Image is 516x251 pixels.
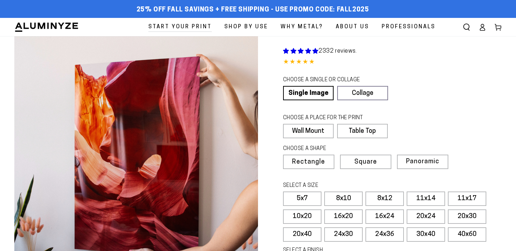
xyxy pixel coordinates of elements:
a: About Us [330,18,374,36]
label: 30x40 [407,227,445,242]
label: 11x17 [448,192,486,206]
span: Panoramic [406,158,439,165]
span: 25% off FALL Savings + Free Shipping - Use Promo Code: FALL2025 [137,6,369,14]
label: 40x60 [448,227,486,242]
label: 8x12 [365,192,404,206]
span: Rectangle [292,159,325,165]
label: 20x24 [407,209,445,224]
a: Professionals [376,18,441,36]
a: Shop By Use [219,18,273,36]
summary: Search our site [459,19,474,35]
span: Start Your Print [148,22,212,32]
a: Start Your Print [143,18,217,36]
legend: CHOOSE A SINGLE OR COLLAGE [283,76,381,84]
span: Professionals [382,22,435,32]
img: Aluminyze [14,22,79,33]
label: 10x20 [283,209,321,224]
label: 16x20 [324,209,363,224]
div: 4.85 out of 5.0 stars [283,57,502,68]
span: Square [354,159,377,165]
label: 5x7 [283,192,321,206]
label: Table Top [337,124,388,138]
span: About Us [336,22,369,32]
legend: CHOOSE A SHAPE [283,145,382,153]
a: Single Image [283,86,334,100]
label: Wall Mount [283,124,334,138]
label: 24x36 [365,227,404,242]
a: Why Metal? [275,18,329,36]
span: Shop By Use [224,22,268,32]
label: 24x30 [324,227,363,242]
label: 8x10 [324,192,363,206]
label: 20x40 [283,227,321,242]
legend: CHOOSE A PLACE FOR THE PRINT [283,114,381,122]
label: 11x14 [407,192,445,206]
a: Collage [337,86,388,100]
label: 16x24 [365,209,404,224]
legend: SELECT A SIZE [283,182,411,190]
span: Why Metal? [281,22,323,32]
label: 20x30 [448,209,486,224]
